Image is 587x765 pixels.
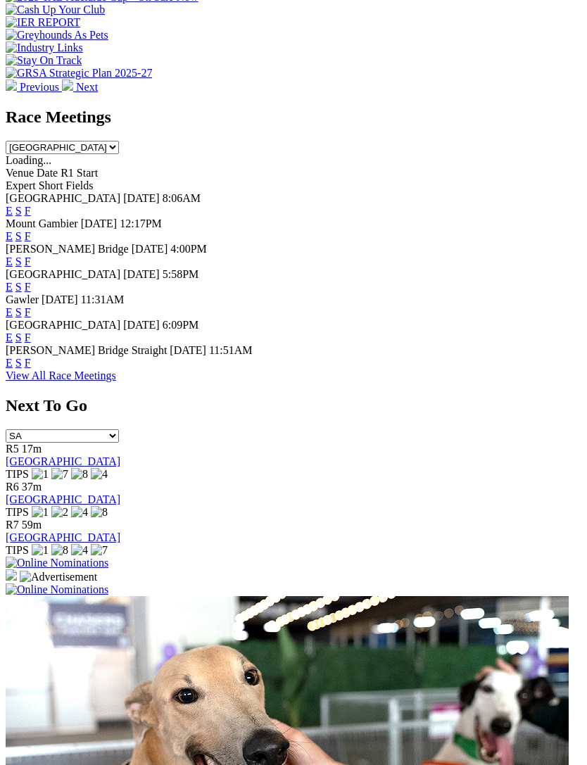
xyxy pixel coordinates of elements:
a: F [25,205,31,217]
span: [DATE] [123,268,160,280]
span: Date [37,167,58,179]
img: Advertisement [20,571,97,583]
img: 2 [51,506,68,519]
span: 17m [22,443,42,455]
span: Next [76,81,98,93]
span: Short [39,179,63,191]
span: Expert [6,179,36,191]
a: [GEOGRAPHIC_DATA] [6,531,120,543]
h2: Race Meetings [6,108,581,127]
img: 8 [71,468,88,481]
a: S [15,357,22,369]
span: [DATE] [81,217,118,229]
span: [PERSON_NAME] Bridge Straight [6,344,167,356]
img: GRSA Strategic Plan 2025-27 [6,67,152,80]
span: R5 [6,443,19,455]
span: [DATE] [123,319,160,331]
img: Cash Up Your Club [6,4,105,16]
span: [PERSON_NAME] Bridge [6,243,129,255]
span: [GEOGRAPHIC_DATA] [6,268,120,280]
img: Online Nominations [6,557,108,569]
span: 8:06AM [163,192,201,204]
img: 1 [32,506,49,519]
span: Venue [6,167,34,179]
a: E [6,306,13,318]
span: Loading... [6,154,51,166]
a: S [15,306,22,318]
span: 37m [22,481,42,493]
img: 7 [51,468,68,481]
span: Mount Gambier [6,217,78,229]
a: S [15,205,22,217]
a: F [25,255,31,267]
img: IER REPORT [6,16,80,29]
img: Online Nominations [6,583,108,596]
a: S [15,255,22,267]
span: [GEOGRAPHIC_DATA] [6,319,120,331]
img: 8 [91,506,108,519]
span: 11:31AM [81,293,125,305]
img: chevron-right-pager-white.svg [62,80,73,91]
a: E [6,331,13,343]
img: Stay On Track [6,54,82,67]
span: Fields [65,179,93,191]
img: 1 [32,544,49,557]
a: S [15,331,22,343]
a: F [25,281,31,293]
span: 6:09PM [163,319,199,331]
span: TIPS [6,468,29,480]
span: 5:58PM [163,268,199,280]
span: TIPS [6,506,29,518]
span: 59m [22,519,42,531]
a: Previous [6,81,62,93]
span: R1 Start [61,167,98,179]
img: 7 [91,544,108,557]
img: Greyhounds As Pets [6,29,108,42]
a: F [25,357,31,369]
img: 15187_Greyhounds_GreysPlayCentral_Resize_SA_WebsiteBanner_300x115_2025.jpg [6,569,17,581]
a: E [6,281,13,293]
img: 1 [32,468,49,481]
span: [DATE] [42,293,78,305]
img: 4 [91,468,108,481]
a: View All Race Meetings [6,369,116,381]
a: F [25,306,31,318]
a: S [15,230,22,242]
span: Gawler [6,293,39,305]
span: [GEOGRAPHIC_DATA] [6,192,120,204]
img: 4 [71,506,88,519]
span: [DATE] [170,344,206,356]
a: E [6,357,13,369]
h2: Next To Go [6,396,581,415]
span: 4:00PM [170,243,207,255]
a: E [6,230,13,242]
img: 8 [51,544,68,557]
img: chevron-left-pager-white.svg [6,80,17,91]
a: S [15,281,22,293]
span: [DATE] [132,243,168,255]
span: Previous [20,81,59,93]
a: Next [62,81,98,93]
span: R7 [6,519,19,531]
a: E [6,205,13,217]
a: F [25,331,31,343]
img: Industry Links [6,42,83,54]
span: 12:17PM [120,217,162,229]
span: TIPS [6,544,29,556]
a: E [6,255,13,267]
a: [GEOGRAPHIC_DATA] [6,455,120,467]
a: F [25,230,31,242]
img: 4 [71,544,88,557]
span: R6 [6,481,19,493]
span: 11:51AM [209,344,253,356]
a: [GEOGRAPHIC_DATA] [6,493,120,505]
span: [DATE] [123,192,160,204]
